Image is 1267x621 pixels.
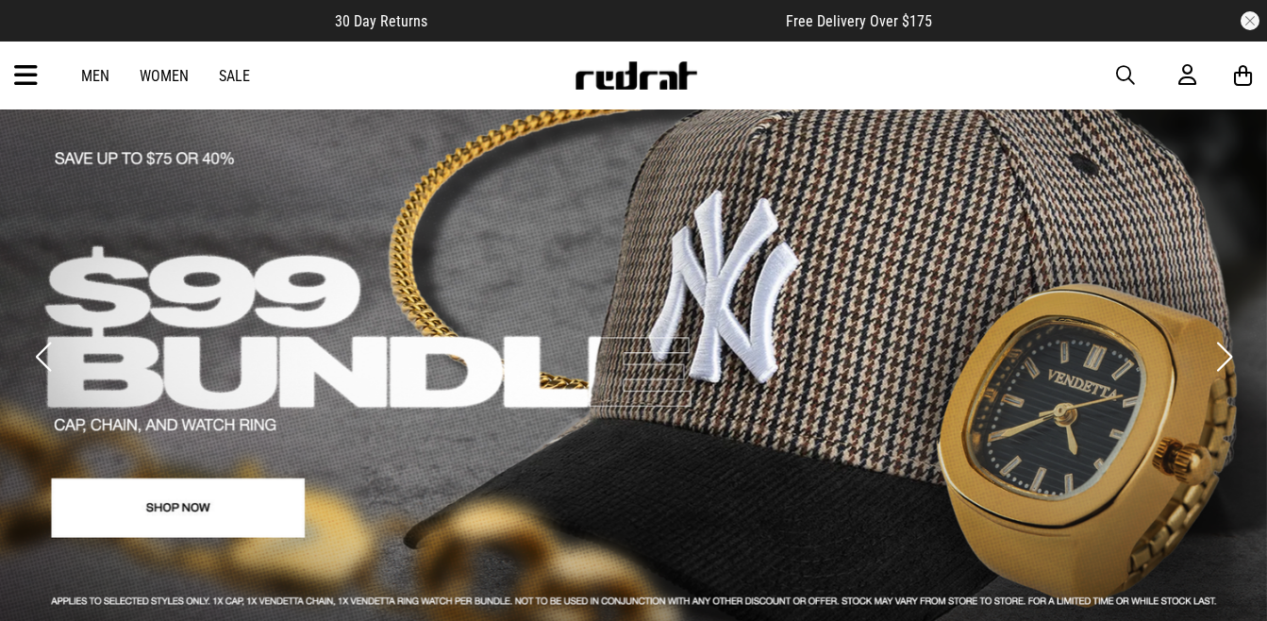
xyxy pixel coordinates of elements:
[465,11,748,30] iframe: Customer reviews powered by Trustpilot
[335,12,427,30] span: 30 Day Returns
[30,336,56,378] button: Previous slide
[219,67,250,85] a: Sale
[574,61,698,90] img: Redrat logo
[140,67,189,85] a: Women
[1211,336,1237,378] button: Next slide
[786,12,932,30] span: Free Delivery Over $175
[81,67,109,85] a: Men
